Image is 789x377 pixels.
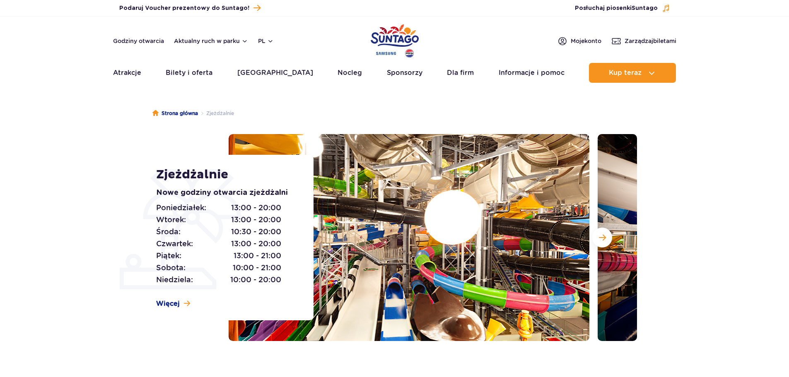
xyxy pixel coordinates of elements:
[156,214,186,226] span: Wtorek:
[258,37,274,45] button: pl
[231,226,281,238] span: 10:30 - 20:00
[387,63,422,83] a: Sponsorzy
[230,274,281,286] span: 10:00 - 20:00
[632,5,658,11] span: Suntago
[625,37,676,45] span: Zarządzaj biletami
[499,63,565,83] a: Informacje i pomoc
[166,63,212,83] a: Bilety i oferta
[156,202,206,214] span: Poniedziałek:
[152,109,198,118] a: Strona główna
[156,262,186,274] span: Sobota:
[156,167,295,182] h1: Zjeżdżalnie
[174,38,248,44] button: Aktualny ruch w parku
[447,63,474,83] a: Dla firm
[156,299,190,308] a: Więcej
[119,4,249,12] span: Podaruj Voucher prezentowy do Suntago!
[231,214,281,226] span: 13:00 - 20:00
[233,262,281,274] span: 10:00 - 21:00
[557,36,601,46] a: Mojekonto
[156,187,295,199] p: Nowe godziny otwarcia zjeżdżalni
[609,69,642,77] span: Kup teraz
[113,37,164,45] a: Godziny otwarcia
[119,2,261,14] a: Podaruj Voucher prezentowy do Suntago!
[237,63,313,83] a: [GEOGRAPHIC_DATA]
[231,202,281,214] span: 13:00 - 20:00
[338,63,362,83] a: Nocleg
[231,238,281,250] span: 13:00 - 20:00
[198,109,234,118] li: Zjeżdżalnie
[371,21,419,59] a: Park of Poland
[234,250,281,262] span: 13:00 - 21:00
[113,63,141,83] a: Atrakcje
[592,228,612,247] button: Następny slajd
[156,250,181,262] span: Piątek:
[156,238,193,250] span: Czwartek:
[575,4,670,12] button: Posłuchaj piosenkiSuntago
[571,37,601,45] span: Moje konto
[575,4,658,12] span: Posłuchaj piosenki
[589,63,676,83] button: Kup teraz
[611,36,676,46] a: Zarządzajbiletami
[156,299,180,308] span: Więcej
[156,274,193,286] span: Niedziela:
[156,226,181,238] span: Środa:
